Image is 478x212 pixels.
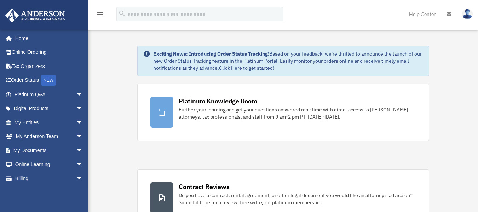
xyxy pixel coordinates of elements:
[76,143,90,158] span: arrow_drop_down
[5,102,94,116] a: Digital Productsarrow_drop_down
[5,130,94,144] a: My Anderson Teamarrow_drop_down
[76,87,90,102] span: arrow_drop_down
[137,84,429,141] a: Platinum Knowledge Room Further your learning and get your questions answered real-time with dire...
[153,50,423,71] div: Based on your feedback, we're thrilled to announce the launch of our new Order Status Tracking fe...
[179,182,229,191] div: Contract Reviews
[5,157,94,172] a: Online Learningarrow_drop_down
[5,31,90,45] a: Home
[41,75,56,86] div: NEW
[96,10,104,18] i: menu
[5,171,94,185] a: Billingarrow_drop_down
[5,143,94,157] a: My Documentsarrow_drop_down
[96,12,104,18] a: menu
[179,192,416,206] div: Do you have a contract, rental agreement, or other legal document you would like an attorney's ad...
[76,171,90,186] span: arrow_drop_down
[76,130,90,144] span: arrow_drop_down
[219,65,274,71] a: Click Here to get started!
[76,157,90,172] span: arrow_drop_down
[179,106,416,120] div: Further your learning and get your questions answered real-time with direct access to [PERSON_NAM...
[76,102,90,116] span: arrow_drop_down
[5,115,94,130] a: My Entitiesarrow_drop_down
[76,115,90,130] span: arrow_drop_down
[179,97,257,105] div: Platinum Knowledge Room
[5,87,94,102] a: Platinum Q&Aarrow_drop_down
[5,185,94,200] a: Events Calendar
[5,73,94,88] a: Order StatusNEW
[462,9,473,19] img: User Pic
[5,45,94,59] a: Online Ordering
[5,59,94,73] a: Tax Organizers
[118,10,126,17] i: search
[153,51,269,57] strong: Exciting News: Introducing Order Status Tracking!
[3,8,67,22] img: Anderson Advisors Platinum Portal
